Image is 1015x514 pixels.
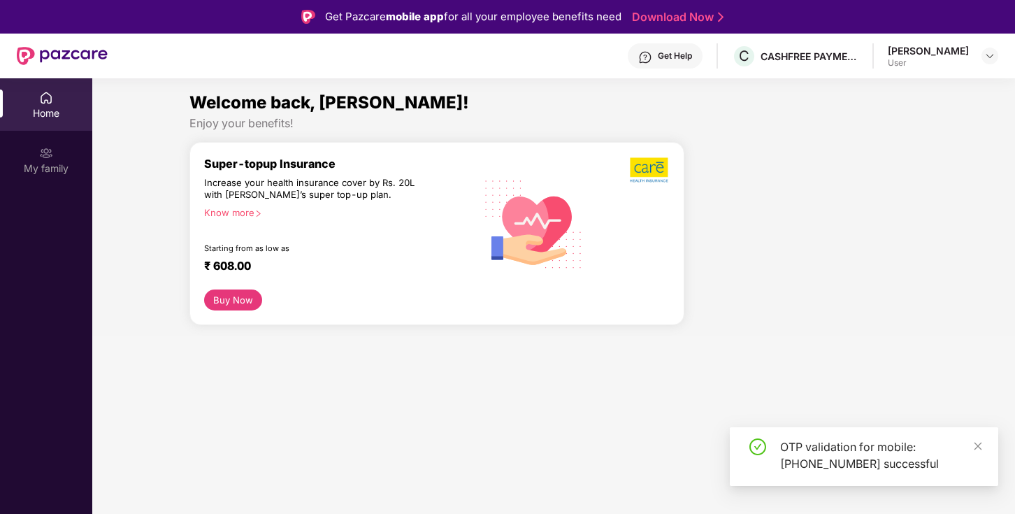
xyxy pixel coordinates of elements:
[888,57,969,69] div: User
[204,243,416,253] div: Starting from as low as
[761,50,858,63] div: CASHFREE PAYMENTS INDIA PVT. LTD.
[386,10,444,23] strong: mobile app
[749,438,766,455] span: check-circle
[39,146,53,160] img: svg+xml;base64,PHN2ZyB3aWR0aD0iMjAiIGhlaWdodD0iMjAiIHZpZXdCb3g9IjAgMCAyMCAyMCIgZmlsbD0ibm9uZSIgeG...
[888,44,969,57] div: [PERSON_NAME]
[17,47,108,65] img: New Pazcare Logo
[204,177,415,201] div: Increase your health insurance cover by Rs. 20L with [PERSON_NAME]’s super top-up plan.
[254,210,262,217] span: right
[739,48,749,64] span: C
[204,207,467,217] div: Know more
[718,10,724,24] img: Stroke
[475,164,591,282] img: svg+xml;base64,PHN2ZyB4bWxucz0iaHR0cDovL3d3dy53My5vcmcvMjAwMC9zdmciIHhtbG5zOnhsaW5rPSJodHRwOi8vd3...
[325,8,621,25] div: Get Pazcare for all your employee benefits need
[204,290,262,310] button: Buy Now
[189,92,469,113] span: Welcome back, [PERSON_NAME]!
[658,50,692,62] div: Get Help
[973,441,983,451] span: close
[632,10,719,24] a: Download Now
[638,50,652,64] img: svg+xml;base64,PHN2ZyBpZD0iSGVscC0zMngzMiIgeG1sbnM9Imh0dHA6Ly93d3cudzMub3JnLzIwMDAvc3ZnIiB3aWR0aD...
[630,157,670,183] img: b5dec4f62d2307b9de63beb79f102df3.png
[204,157,475,171] div: Super-topup Insurance
[189,116,918,131] div: Enjoy your benefits!
[204,259,461,276] div: ₹ 608.00
[39,91,53,105] img: svg+xml;base64,PHN2ZyBpZD0iSG9tZSIgeG1sbnM9Imh0dHA6Ly93d3cudzMub3JnLzIwMDAvc3ZnIiB3aWR0aD0iMjAiIG...
[780,438,981,472] div: OTP validation for mobile: [PHONE_NUMBER] successful
[984,50,995,62] img: svg+xml;base64,PHN2ZyBpZD0iRHJvcGRvd24tMzJ4MzIiIHhtbG5zPSJodHRwOi8vd3d3LnczLm9yZy8yMDAwL3N2ZyIgd2...
[301,10,315,24] img: Logo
